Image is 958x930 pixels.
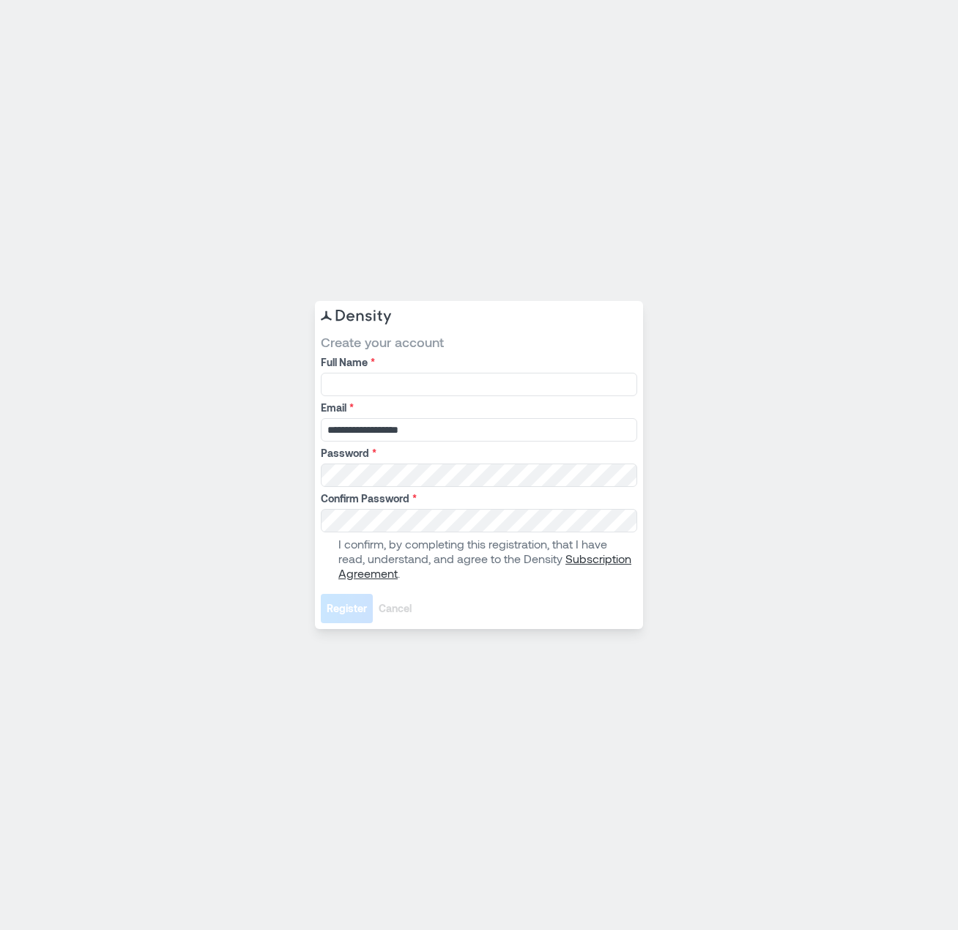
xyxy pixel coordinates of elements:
[321,355,634,370] label: Full Name
[338,551,631,580] a: Subscription Agreement
[321,446,634,461] label: Password
[321,594,373,623] button: Register
[338,537,634,581] p: I confirm, by completing this registration, that I have read, understand, and agree to the Density .
[373,594,417,623] button: Cancel
[321,491,634,506] label: Confirm Password
[321,333,637,351] span: Create your account
[379,601,412,616] span: Cancel
[321,401,634,415] label: Email
[327,601,367,616] span: Register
